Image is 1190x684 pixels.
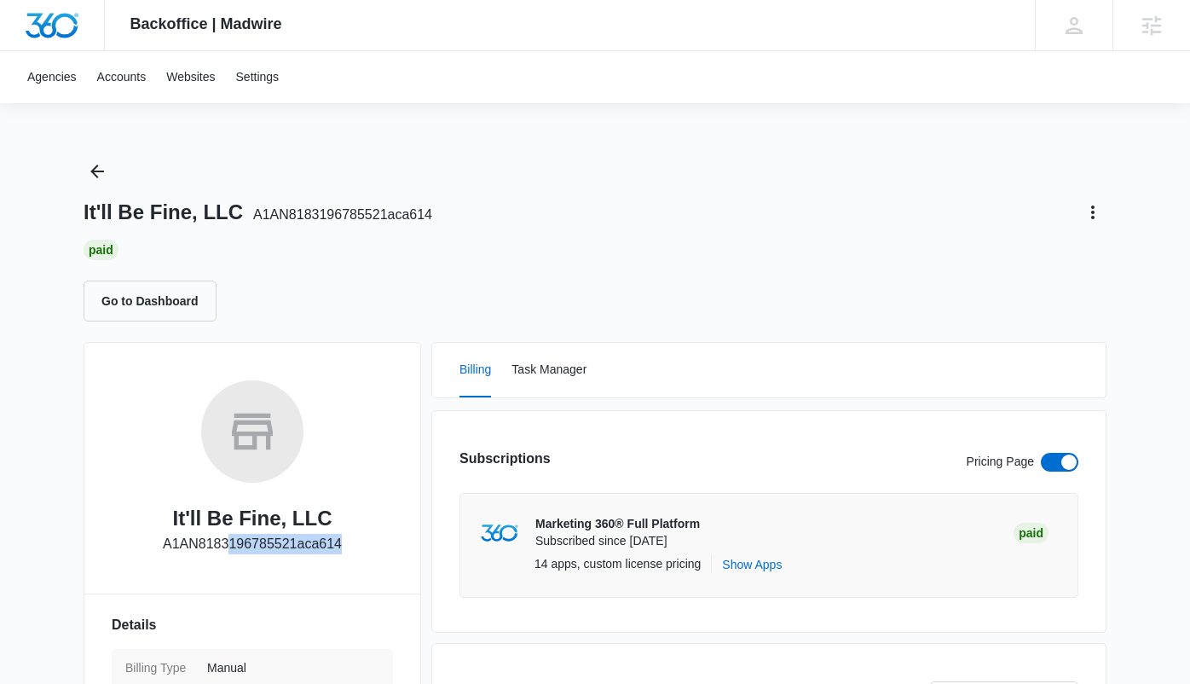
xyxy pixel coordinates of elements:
dt: Billing Type [125,659,194,677]
button: Back [84,158,111,185]
a: Settings [226,51,290,103]
p: Manual [207,659,379,677]
a: Agencies [17,51,87,103]
h3: Subscriptions [459,449,551,469]
h1: It'll Be Fine, LLC [84,200,432,225]
button: Task Manager [511,343,586,397]
button: Go to Dashboard [84,281,217,322]
p: Pricing Page [967,453,1034,472]
img: marketing360Logo [481,525,517,542]
button: Actions [1079,199,1106,226]
p: 14 apps, custom license pricing [534,555,701,573]
a: Accounts [87,51,157,103]
div: Paid [1014,523,1048,543]
p: Marketing 360® Full Platform [535,516,700,533]
button: Billing [459,343,491,397]
div: Paid [84,240,118,260]
p: A1AN8183196785521aca614 [163,534,342,554]
h2: It'll Be Fine, LLC [172,503,332,534]
span: Details [112,615,156,635]
button: Show Apps [722,555,782,573]
p: Subscribed since [DATE] [535,533,700,550]
span: Backoffice | Madwire [130,15,282,33]
a: Websites [156,51,225,103]
span: A1AN8183196785521aca614 [253,207,432,222]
